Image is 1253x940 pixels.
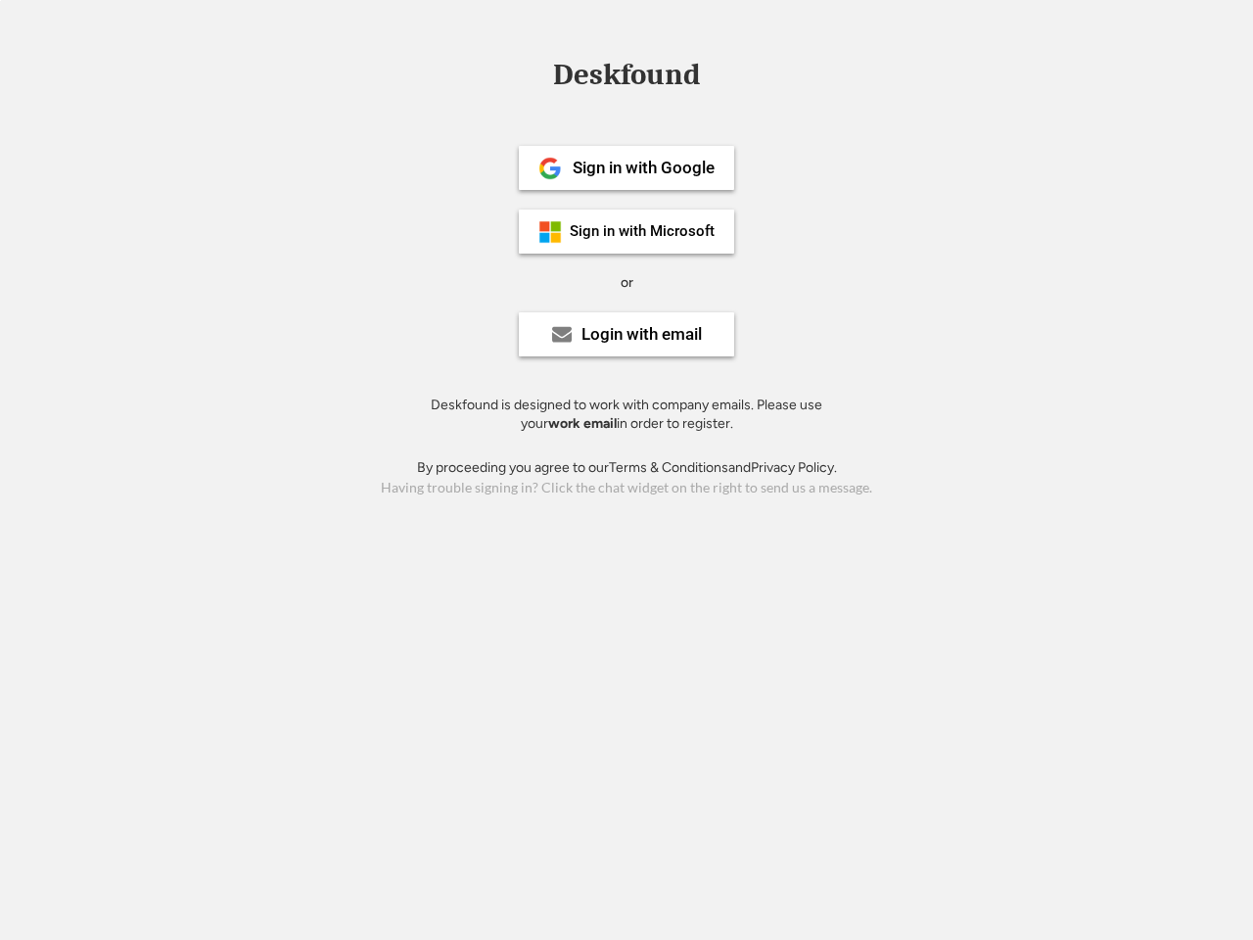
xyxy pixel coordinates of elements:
a: Terms & Conditions [609,459,728,476]
strong: work email [548,415,617,432]
div: or [621,273,633,293]
img: ms-symbollockup_mssymbol_19.png [538,220,562,244]
div: Deskfound is designed to work with company emails. Please use your in order to register. [406,396,847,434]
a: Privacy Policy. [751,459,837,476]
div: Sign in with Microsoft [570,224,715,239]
img: 1024px-Google__G__Logo.svg.png [538,157,562,180]
div: By proceeding you agree to our and [417,458,837,478]
div: Login with email [581,326,702,343]
div: Deskfound [543,60,710,90]
div: Sign in with Google [573,160,715,176]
